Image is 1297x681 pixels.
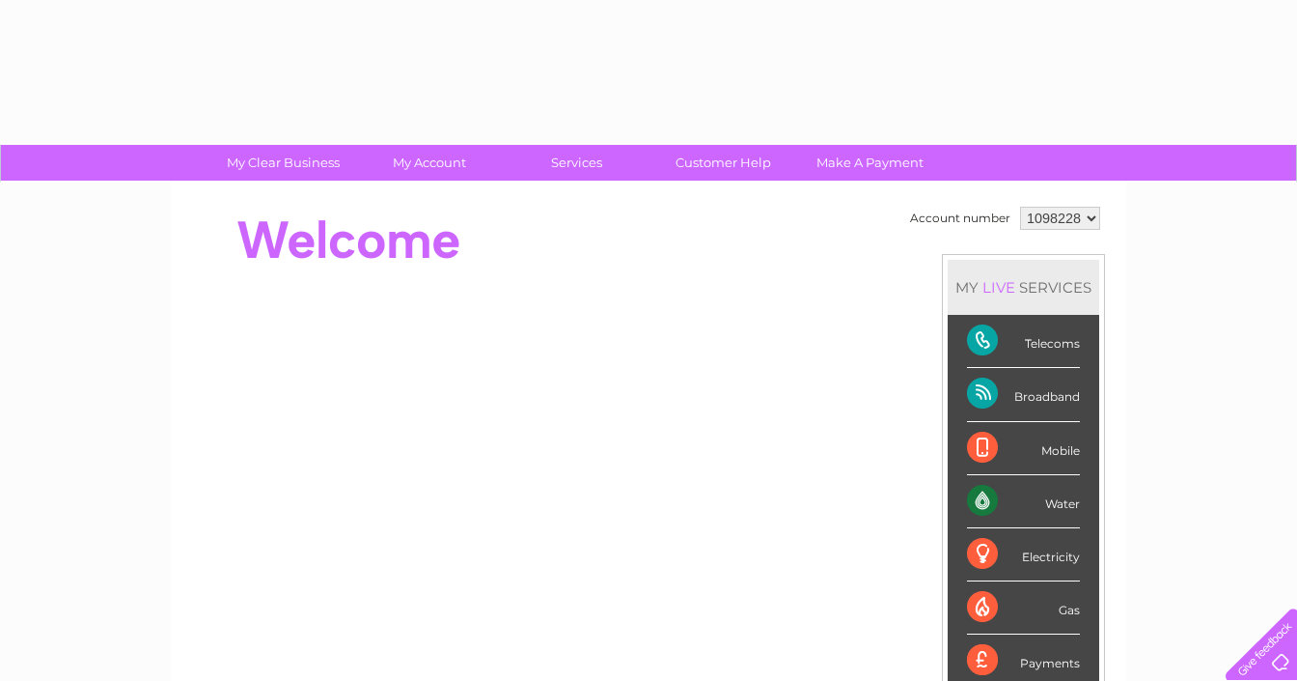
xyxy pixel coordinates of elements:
td: Account number [905,202,1015,235]
div: Gas [967,582,1080,635]
div: MY SERVICES [948,260,1099,315]
div: Telecoms [967,315,1080,368]
div: LIVE [979,278,1019,297]
a: My Account [350,145,510,181]
a: Customer Help [644,145,803,181]
div: Electricity [967,528,1080,582]
div: Water [967,475,1080,528]
a: Make A Payment [790,145,950,181]
a: Services [497,145,656,181]
div: Broadband [967,368,1080,421]
div: Mobile [967,422,1080,475]
a: My Clear Business [204,145,363,181]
